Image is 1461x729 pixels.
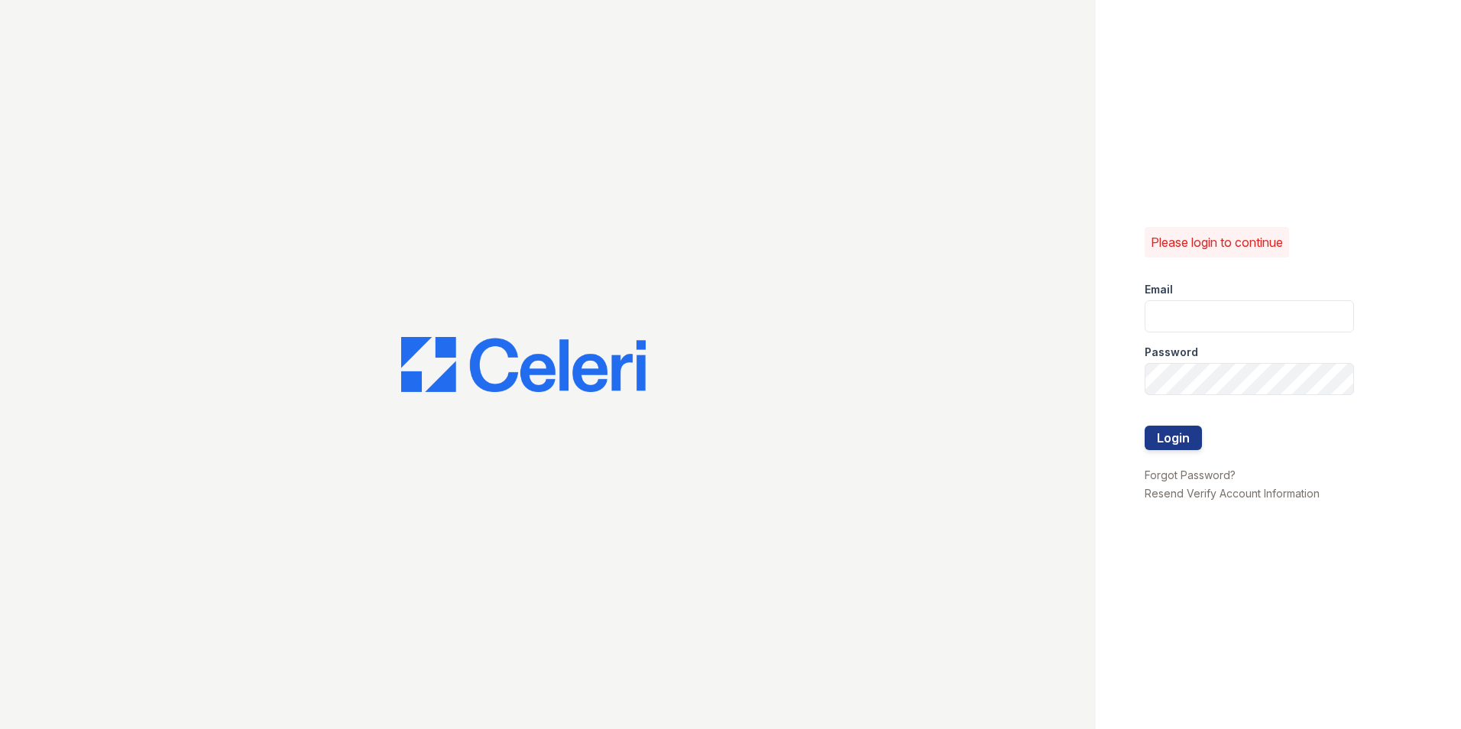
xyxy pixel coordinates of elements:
label: Email [1145,282,1173,297]
p: Please login to continue [1151,233,1283,251]
label: Password [1145,345,1198,360]
a: Forgot Password? [1145,468,1236,481]
button: Login [1145,426,1202,450]
a: Resend Verify Account Information [1145,487,1320,500]
img: CE_Logo_Blue-a8612792a0a2168367f1c8372b55b34899dd931a85d93a1a3d3e32e68fde9ad4.png [401,337,646,392]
